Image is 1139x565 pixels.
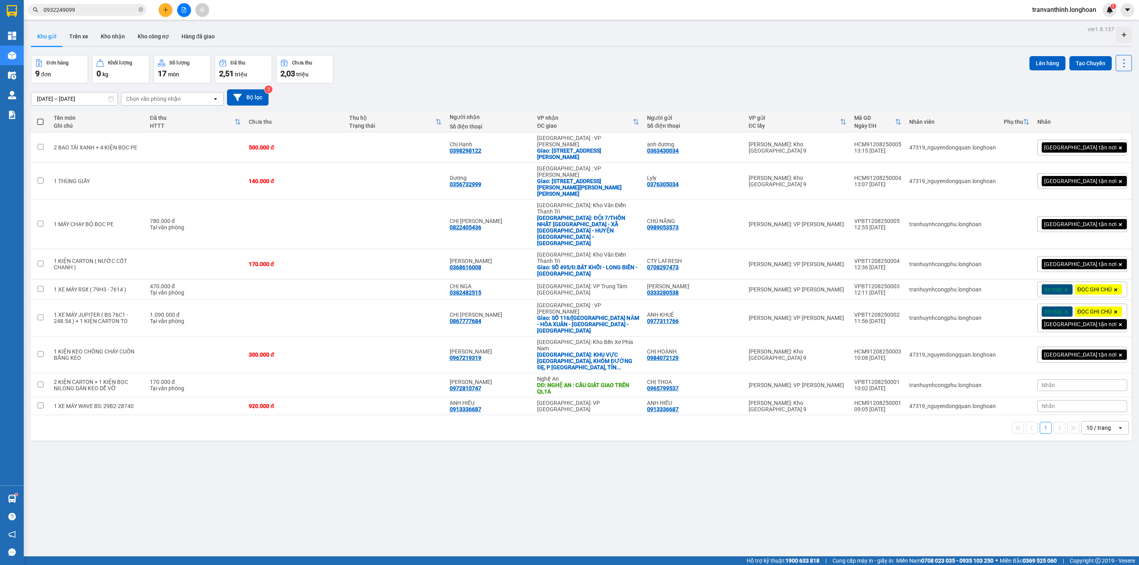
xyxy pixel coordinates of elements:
div: Chị Hạnh [450,141,530,147]
div: TRẦN ĐỨC HIẾU [450,379,530,385]
div: 0989053573 [647,224,679,231]
div: tranhuynhcongphu.longhoan [909,315,996,321]
span: kg [102,71,108,77]
div: 1 XE MÁY RSX ( 79H3 - 7614 ) [54,286,142,293]
div: Phụ thu [1004,119,1023,125]
div: 1 MÁY CHẠY BỘ BỌC PE [54,221,142,227]
div: Khối lượng [108,60,132,66]
div: 47319_nguyendongquan.longhoan [909,178,996,184]
span: 9 [35,69,40,78]
div: Tại văn phòng [150,224,241,231]
div: Số điện thoại [450,123,530,130]
img: logo-vxr [7,5,17,17]
span: message [8,548,16,556]
div: [GEOGRAPHIC_DATA] : VP [PERSON_NAME] [537,302,639,315]
div: Giao: SỐ 495/Đ.BÁT KHỐI - LONG BIÊN - HÀ NỘI [537,264,639,277]
span: Nhãn [1042,382,1055,388]
span: | [1063,556,1064,565]
div: Người nhận [450,114,530,120]
div: 170.000 đ [150,379,241,385]
div: CTY LAFRESH [647,258,740,264]
div: ĐC giao [537,123,633,129]
div: 0363430034 [647,147,679,154]
div: Tên món [54,115,142,121]
div: Dương [450,175,530,181]
span: [GEOGRAPHIC_DATA] tận nơi [1044,144,1116,151]
th: Toggle SortBy [533,111,643,132]
img: warehouse-icon [8,495,16,503]
div: Đã thu [150,115,235,121]
span: copyright [1095,558,1101,563]
div: 10:02 [DATE] [854,385,901,391]
div: Chưa thu [292,60,312,66]
div: Số điện thoại [647,123,740,129]
div: 11:56 [DATE] [854,318,901,324]
span: 17 [158,69,166,78]
div: 0333280538 [647,289,679,296]
span: triệu [235,71,247,77]
span: 2,51 [219,69,234,78]
div: [PERSON_NAME]: VP [PERSON_NAME] [749,221,846,227]
div: Nhân viên [909,119,996,125]
div: Số lượng [169,60,189,66]
div: CHỊ THOA [647,379,740,385]
span: notification [8,531,16,538]
button: aim [195,3,209,17]
div: 09:05 [DATE] [854,406,901,412]
span: [GEOGRAPHIC_DATA] tận nơi [1044,351,1116,358]
div: Tại văn phòng [150,289,241,296]
span: [GEOGRAPHIC_DATA] tận nơi [1044,221,1116,228]
div: 0398298122 [450,147,481,154]
img: warehouse-icon [8,71,16,79]
div: CHỊ HUYỀN [450,218,530,224]
span: Miền Nam [896,556,993,565]
img: solution-icon [8,111,16,119]
div: 0972810747 [450,385,481,391]
button: Bộ lọc [227,89,269,106]
button: file-add [177,3,191,17]
th: Toggle SortBy [850,111,905,132]
button: Tạo Chuyến [1069,56,1112,70]
div: Trạng thái [349,123,435,129]
span: 1 [1112,4,1114,9]
button: caret-down [1120,3,1134,17]
div: CHÚ NĂNG [647,218,740,224]
th: Toggle SortBy [745,111,850,132]
div: HCM91208250003 [854,348,901,355]
div: 12:11 [DATE] [854,289,901,296]
div: 12:55 [DATE] [854,224,901,231]
div: Ghi chú [54,123,142,129]
button: Trên xe [63,27,95,46]
div: 0967219319 [450,355,481,361]
button: Kho nhận [95,27,131,46]
div: ANH HIẾU [647,400,740,406]
div: [PERSON_NAME]: VP [PERSON_NAME] [749,382,846,388]
button: Kho gửi [31,27,63,46]
div: Giao: 122 Nguyễn Văn Linh, Quận Hải Châu, Đà Nẵng [537,147,639,160]
div: Đơn hàng [47,60,68,66]
div: [GEOGRAPHIC_DATA]: Kho Văn Điển Thanh Trì [537,251,639,264]
span: triệu [296,71,308,77]
div: HCM91208250001 [854,400,901,406]
span: | [825,556,827,565]
div: 1 XE MÁY JUPITER ( BS 76C1 - 248.54 ) + 1 KIỆN CARTON TO [54,312,142,324]
div: tranhuynhcongphu.longhoan [909,382,996,388]
div: 780.000 đ [150,218,241,224]
div: 0376305034 [647,181,679,187]
div: 1.090.000 đ [150,312,241,318]
th: Toggle SortBy [1000,111,1033,132]
span: aim [199,7,205,13]
div: 0368616008 [450,264,481,270]
span: Hỗ trợ kỹ thuật: [747,556,819,565]
div: 140.000 đ [249,178,341,184]
div: 0356732999 [450,181,481,187]
div: Chưa thu [249,119,341,125]
div: 10 / trang [1086,424,1111,432]
div: HTTT [150,123,235,129]
span: món [168,71,179,77]
div: 0822405436 [450,224,481,231]
div: CHỊ VƯƠNG [450,312,530,318]
div: Giao: KHU VỰC BÃI TIÊN, KHÓM ĐƯỜNG ĐẸ, P BẮC NHA TRANG, TỈNH KHÁNH HÒA [537,351,639,370]
div: [PERSON_NAME]: Kho [GEOGRAPHIC_DATA] 9 [749,141,846,154]
span: Cung cấp máy in - giấy in: [832,556,894,565]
